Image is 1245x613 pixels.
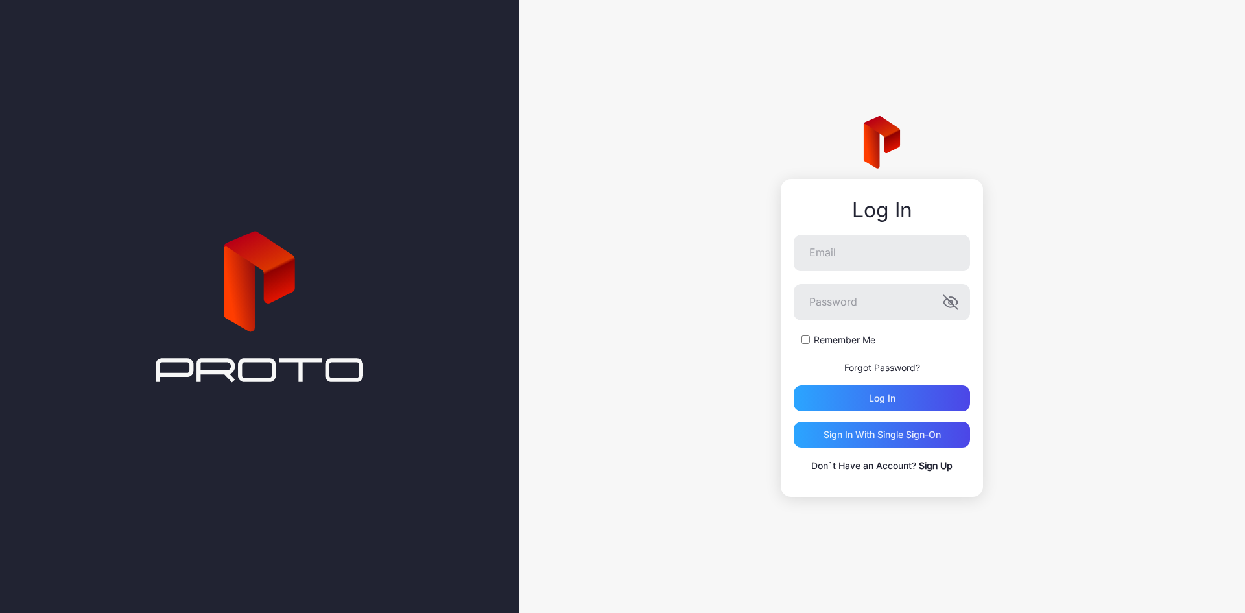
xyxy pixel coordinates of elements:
button: Log in [794,385,970,411]
a: Sign Up [919,460,953,471]
button: Sign in With Single Sign-On [794,422,970,448]
label: Remember Me [814,333,875,346]
div: Log In [794,198,970,222]
div: Sign in With Single Sign-On [824,429,941,440]
input: Password [794,284,970,320]
button: Password [943,294,958,310]
div: Log in [869,393,895,403]
a: Forgot Password? [844,362,920,373]
p: Don`t Have an Account? [794,458,970,474]
input: Email [794,235,970,271]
